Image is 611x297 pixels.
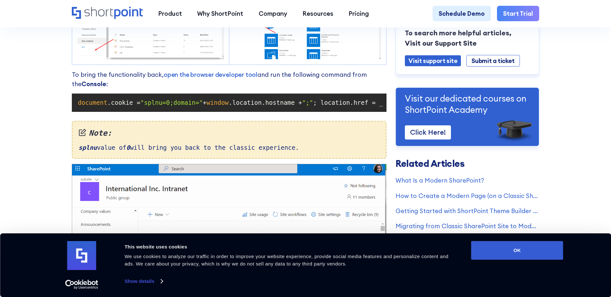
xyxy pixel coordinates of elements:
[72,7,143,20] a: Home
[495,222,611,297] iframe: Chat Widget
[125,254,449,266] span: We use cookies to analyze our traffic in order to improve your website experience, provide social...
[67,241,96,270] img: logo
[259,9,287,18] div: Company
[251,6,295,21] a: Company
[396,206,539,215] a: Getting Started with ShortPoint Theme Builder - Classic SharePoint Sites (Part 1)
[471,241,563,260] button: OK
[79,128,380,139] em: Note:
[126,144,130,151] em: 0
[396,176,539,185] a: What Is a Modern SharePoint?
[125,276,163,286] a: Show details
[229,99,302,106] span: .location.hostname +
[72,121,387,159] div: value of will bring you back to the classic experience.
[341,6,377,21] a: Pricing
[140,99,203,106] span: "splnu=0;domain="
[79,144,97,151] em: splnu
[295,6,341,21] a: Resources
[72,70,387,88] p: To bring the functionality back, and run the following command from the :
[158,9,182,18] div: Product
[348,9,369,18] div: Pricing
[302,99,313,106] span: ";"
[107,99,140,106] span: .cookie =
[313,99,530,106] span: ; location.href = _spPageContextInfo.webServerRelativeUrl +
[405,93,530,115] p: Visit our dedicated courses on ShortPoint Academy
[466,55,520,67] a: Submit a ticket
[150,6,189,21] a: Product
[190,6,251,21] a: Why ShortPoint
[81,80,106,88] strong: Console
[396,191,539,200] a: How to Create a Modern Page (on a Classic SharePoint Site)
[197,9,243,18] div: Why ShortPoint
[405,28,530,49] p: To search more helpful articles, Visit our Support Site
[78,99,107,106] span: document
[302,9,333,18] div: Resources
[396,222,539,231] a: Migrating from Classic SharePoint Site to Modern SharePoint Site (SharePoint Online)
[405,55,461,67] a: Visit support site
[203,99,206,106] span: +
[396,159,539,168] h3: Related Articles
[433,6,491,21] a: Schedule Demo
[206,99,228,106] span: window
[53,280,110,289] a: Usercentrics Cookiebot - opens in a new window
[405,126,451,139] a: Click Here!
[125,243,457,251] div: This website uses cookies
[497,6,539,21] a: Start Trial
[164,71,257,78] a: open the browser developer tool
